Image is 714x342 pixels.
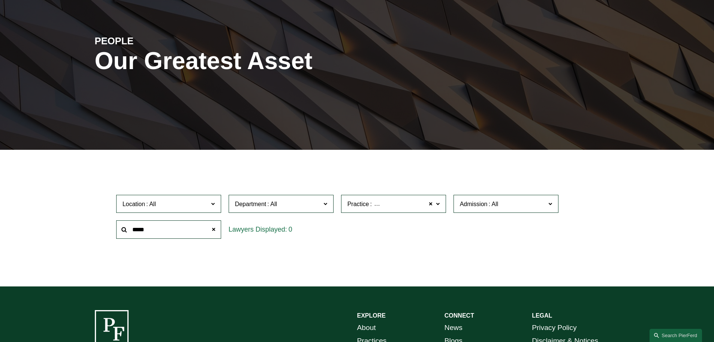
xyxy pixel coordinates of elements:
[357,321,376,334] a: About
[235,201,266,207] span: Department
[289,226,292,233] span: 0
[532,312,552,319] strong: LEGAL
[123,201,145,207] span: Location
[445,321,463,334] a: News
[445,312,474,319] strong: CONNECT
[357,312,386,319] strong: EXPLORE
[95,35,226,47] h4: PEOPLE
[460,201,488,207] span: Admission
[532,321,576,334] a: Privacy Policy
[650,329,702,342] a: Search this site
[347,201,369,207] span: Practice
[95,47,445,75] h1: Our Greatest Asset
[373,199,447,209] span: Privacy and Data Protection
